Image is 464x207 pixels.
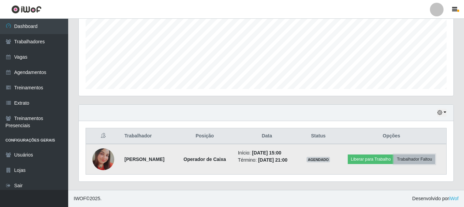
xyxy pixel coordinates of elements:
th: Data [234,128,300,144]
th: Posição [176,128,234,144]
button: Trabalhador Faltou [394,154,435,164]
li: Término: [238,157,296,164]
th: Trabalhador [120,128,176,144]
span: © 2025 . [74,195,102,202]
img: CoreUI Logo [11,5,42,14]
a: iWof [449,196,459,201]
strong: [PERSON_NAME] [124,157,164,162]
th: Status [300,128,336,144]
time: [DATE] 15:00 [252,150,281,156]
img: 1749572349295.jpeg [92,148,114,170]
th: Opções [336,128,446,144]
time: [DATE] 21:00 [258,157,287,163]
span: IWOF [74,196,86,201]
button: Liberar para Trabalho [348,154,394,164]
span: AGENDADO [306,157,330,162]
strong: Operador de Caixa [183,157,226,162]
span: Desenvolvido por [412,195,459,202]
li: Início: [238,149,296,157]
